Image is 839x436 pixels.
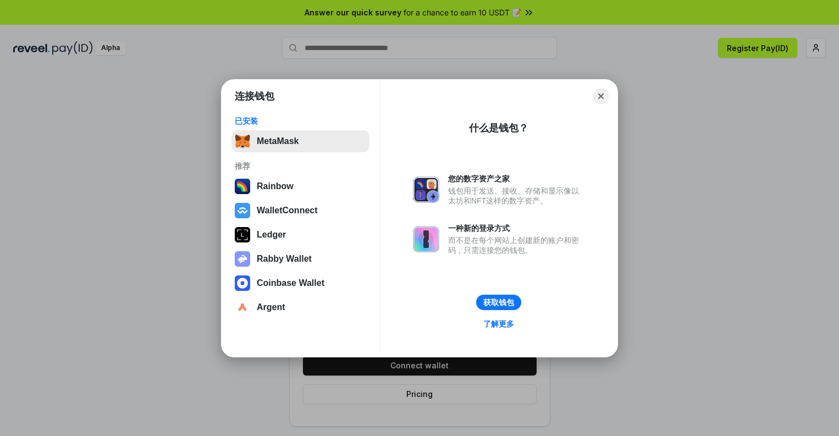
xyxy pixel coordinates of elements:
button: MetaMask [231,130,369,152]
button: Rainbow [231,175,369,197]
div: MetaMask [257,136,299,146]
img: svg+xml,%3Csvg%20width%3D%2228%22%20height%3D%2228%22%20viewBox%3D%220%200%2028%2028%22%20fill%3D... [235,275,250,291]
img: svg+xml,%3Csvg%20xmlns%3D%22http%3A%2F%2Fwww.w3.org%2F2000%2Fsvg%22%20fill%3D%22none%22%20viewBox... [235,251,250,267]
div: 获取钱包 [483,297,514,307]
button: 获取钱包 [476,295,521,310]
img: svg+xml,%3Csvg%20fill%3D%22none%22%20height%3D%2233%22%20viewBox%3D%220%200%2035%2033%22%20width%... [235,134,250,149]
div: 钱包用于发送、接收、存储和显示像以太坊和NFT这样的数字资产。 [448,186,584,206]
button: WalletConnect [231,200,369,222]
img: svg+xml,%3Csvg%20width%3D%22120%22%20height%3D%22120%22%20viewBox%3D%220%200%20120%20120%22%20fil... [235,179,250,194]
div: Coinbase Wallet [257,278,324,288]
img: svg+xml,%3Csvg%20xmlns%3D%22http%3A%2F%2Fwww.w3.org%2F2000%2Fsvg%22%20fill%3D%22none%22%20viewBox... [413,226,439,252]
div: 您的数字资产之家 [448,174,584,184]
div: Argent [257,302,285,312]
div: 了解更多 [483,319,514,329]
button: Argent [231,296,369,318]
div: Rabby Wallet [257,254,312,264]
h1: 连接钱包 [235,90,274,103]
button: Coinbase Wallet [231,272,369,294]
img: svg+xml,%3Csvg%20xmlns%3D%22http%3A%2F%2Fwww.w3.org%2F2000%2Fsvg%22%20fill%3D%22none%22%20viewBox... [413,176,439,203]
div: 已安装 [235,116,366,126]
div: 而不是在每个网站上创建新的账户和密码，只需连接您的钱包。 [448,235,584,255]
button: Close [593,89,609,104]
img: svg+xml,%3Csvg%20width%3D%2228%22%20height%3D%2228%22%20viewBox%3D%220%200%2028%2028%22%20fill%3D... [235,203,250,218]
div: Ledger [257,230,286,240]
img: svg+xml,%3Csvg%20width%3D%2228%22%20height%3D%2228%22%20viewBox%3D%220%200%2028%2028%22%20fill%3D... [235,300,250,315]
button: Rabby Wallet [231,248,369,270]
img: svg+xml,%3Csvg%20xmlns%3D%22http%3A%2F%2Fwww.w3.org%2F2000%2Fsvg%22%20width%3D%2228%22%20height%3... [235,227,250,242]
div: 一种新的登录方式 [448,223,584,233]
button: Ledger [231,224,369,246]
div: 推荐 [235,161,366,171]
div: Rainbow [257,181,294,191]
div: WalletConnect [257,206,318,216]
div: 什么是钱包？ [469,122,528,135]
a: 了解更多 [477,317,521,331]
